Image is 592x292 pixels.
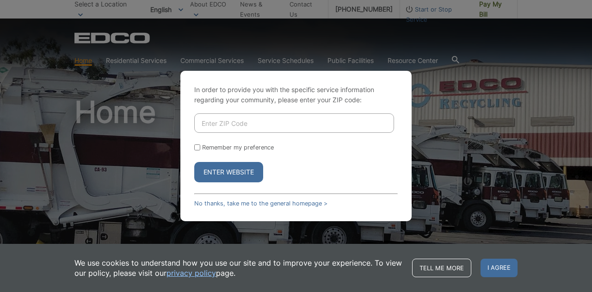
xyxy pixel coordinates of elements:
a: Tell me more [412,259,471,277]
p: We use cookies to understand how you use our site and to improve your experience. To view our pol... [74,258,403,278]
a: No thanks, take me to the general homepage > [194,200,327,207]
button: Enter Website [194,162,263,182]
p: In order to provide you with the specific service information regarding your community, please en... [194,85,398,105]
input: Enter ZIP Code [194,113,394,133]
a: privacy policy [166,268,216,278]
span: I agree [481,259,518,277]
label: Remember my preference [202,144,274,151]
